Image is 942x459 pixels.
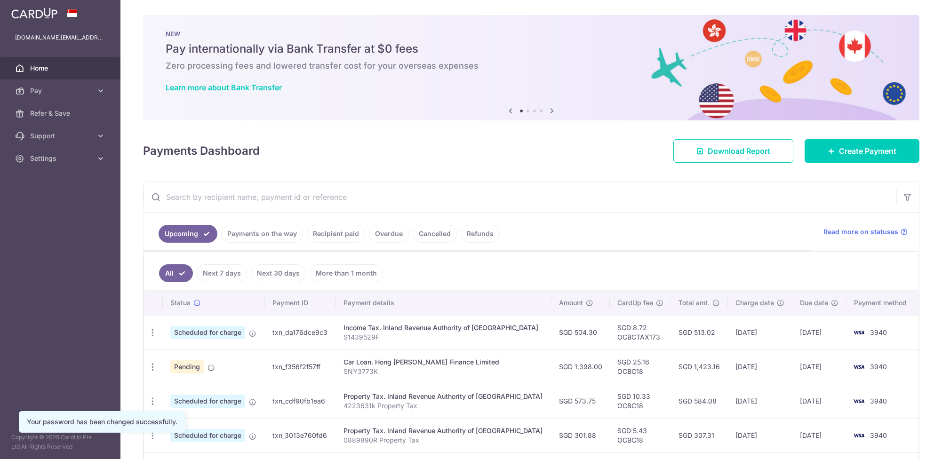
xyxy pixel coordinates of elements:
td: SGD 8.72 OCBCTAX173 [610,315,671,349]
iframe: Opens a widget where you can find more information [881,431,933,454]
td: txn_3013e760fd6 [265,418,336,452]
div: Property Tax. Inland Revenue Authority of [GEOGRAPHIC_DATA] [343,392,544,401]
td: [DATE] [792,349,846,384]
span: Support [30,131,92,141]
a: Create Payment [805,139,919,163]
p: NEW [166,30,897,38]
td: [DATE] [728,418,792,452]
span: 3940 [870,363,887,371]
img: Bank Card [849,396,868,407]
td: txn_f356f2f57ff [265,349,336,384]
div: Car Loan. Hong [PERSON_NAME] Finance Limited [343,357,544,367]
td: [DATE] [792,418,846,452]
span: Scheduled for charge [170,326,245,339]
td: SGD 307.31 [671,418,728,452]
a: Payments on the way [221,225,303,243]
img: Bank Card [849,327,868,338]
th: Payment ID [265,291,336,315]
span: Charge date [735,298,774,308]
span: Pay [30,86,92,95]
span: Scheduled for charge [170,395,245,408]
img: Bank transfer banner [143,15,919,120]
a: Cancelled [413,225,457,243]
img: CardUp [11,8,57,19]
span: CardUp fee [617,298,653,308]
a: More than 1 month [310,264,383,282]
p: [DOMAIN_NAME][EMAIL_ADDRESS][DOMAIN_NAME] [15,33,105,42]
h6: Zero processing fees and lowered transfer cost for your overseas expenses [166,60,897,71]
th: Payment details [336,291,551,315]
div: Income Tax. Inland Revenue Authority of [GEOGRAPHIC_DATA] [343,323,544,332]
img: Bank Card [849,361,868,372]
a: Refunds [461,225,500,243]
span: 3940 [870,397,887,405]
a: All [159,264,193,282]
span: Refer & Save [30,109,92,118]
a: Learn more about Bank Transfer [166,83,282,92]
td: txn_cdf90fb1ea6 [265,384,336,418]
div: Property Tax. Inland Revenue Authority of [GEOGRAPHIC_DATA] [343,426,544,435]
a: Upcoming [159,225,217,243]
p: S1439529F [343,332,544,342]
h5: Pay internationally via Bank Transfer at $0 fees [166,41,897,56]
span: Due date [800,298,828,308]
input: Search by recipient name, payment id or reference [144,182,896,212]
td: SGD 573.75 [551,384,610,418]
span: Create Payment [839,145,896,157]
span: 3940 [870,328,887,336]
span: 3940 [870,431,887,439]
td: SGD 513.02 [671,315,728,349]
td: [DATE] [728,384,792,418]
td: txn_da176dce9c3 [265,315,336,349]
span: Settings [30,154,92,163]
td: SGD 1,398.00 [551,349,610,384]
div: Your password has been changed successfully. [27,417,177,427]
span: Scheduled for charge [170,429,245,442]
img: Bank Card [849,430,868,441]
a: Next 7 days [197,264,247,282]
p: 4223631k Property Tax [343,401,544,411]
a: Download Report [673,139,793,163]
a: Read more on statuses [823,227,908,237]
span: Read more on statuses [823,227,898,237]
p: SNY3773K [343,367,544,376]
span: Amount [559,298,583,308]
span: Home [30,63,92,73]
a: Overdue [369,225,409,243]
td: SGD 1,423.16 [671,349,728,384]
td: [DATE] [792,315,846,349]
h4: Payments Dashboard [143,142,260,159]
td: SGD 10.33 OCBC18 [610,384,671,418]
span: Status [170,298,191,308]
td: SGD 301.88 [551,418,610,452]
td: SGD 5.43 OCBC18 [610,418,671,452]
span: Total amt. [679,298,710,308]
span: Download Report [708,145,770,157]
td: [DATE] [792,384,846,418]
span: Pending [170,360,204,373]
p: 0889890R Property Tax [343,435,544,445]
a: Recipient paid [307,225,365,243]
a: Next 30 days [251,264,306,282]
td: [DATE] [728,315,792,349]
td: [DATE] [728,349,792,384]
td: SGD 584.08 [671,384,728,418]
td: SGD 504.30 [551,315,610,349]
th: Payment method [846,291,918,315]
td: SGD 25.16 OCBC18 [610,349,671,384]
